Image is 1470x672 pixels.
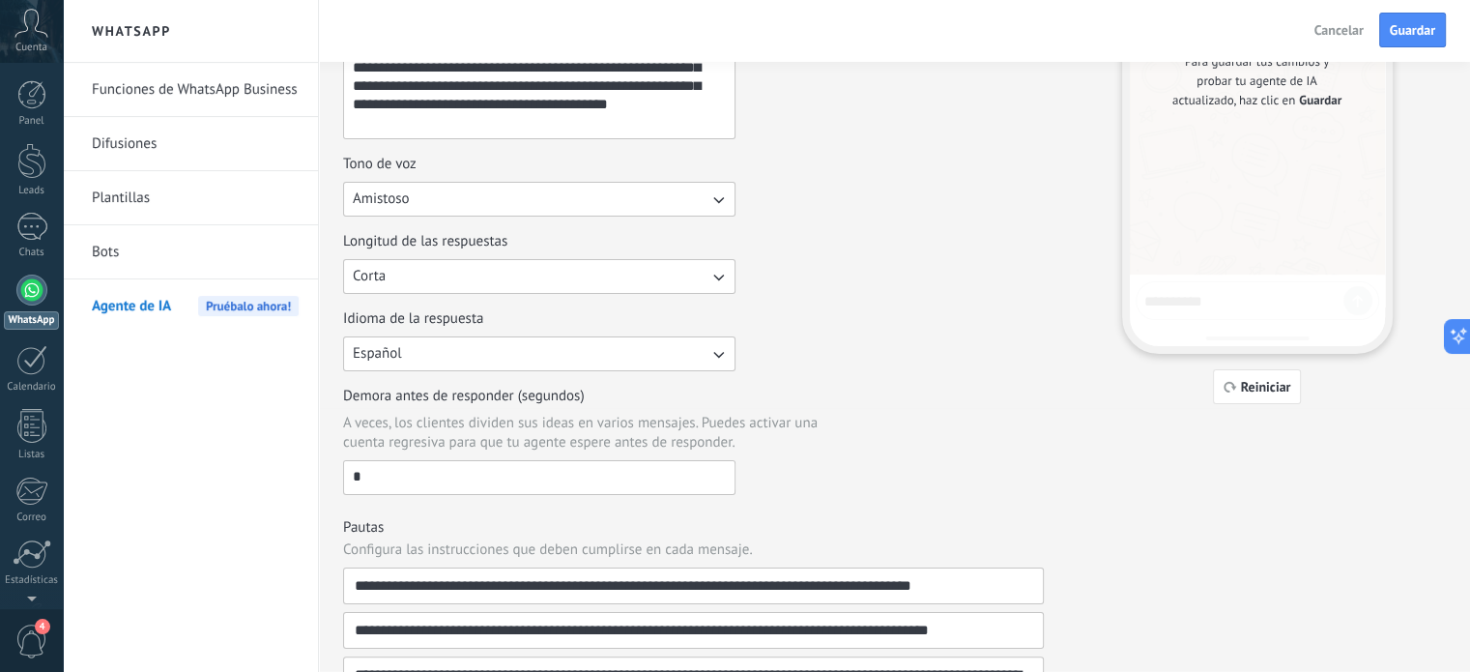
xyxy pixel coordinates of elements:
[92,171,299,225] a: Plantillas
[198,296,299,316] span: Pruébalo ahora!
[4,311,59,330] div: WhatsApp
[343,387,585,406] span: Demora antes de responder (segundos)
[4,449,60,461] div: Listas
[1390,23,1435,37] span: Guardar
[63,171,318,225] li: Plantillas
[353,267,386,286] span: Corta
[343,336,735,371] button: Idioma de la respuesta
[4,185,60,197] div: Leads
[343,309,483,329] span: Idioma de la respuesta
[1299,91,1341,110] span: Guardar
[92,117,299,171] a: Difusiones
[15,42,47,54] span: Cuenta
[4,115,60,128] div: Panel
[35,619,50,634] span: 4
[63,117,318,171] li: Difusiones
[1314,23,1364,37] span: Cancelar
[4,511,60,524] div: Correo
[353,344,402,364] span: Español
[1172,53,1329,108] span: Para guardar tus cambios y probar tu agente de IA actualizado, haz clic en
[4,381,60,394] div: Calendario
[1379,13,1446,47] button: Guardar
[343,155,417,174] span: Tono de voz
[63,63,318,117] li: Funciones de WhatsApp Business
[1241,380,1291,394] span: Reiniciar
[63,225,318,279] li: Bots
[343,232,507,251] span: Longitud de las respuestas
[1213,369,1302,404] button: Reiniciar
[4,247,60,259] div: Chats
[1306,15,1372,44] button: Cancelar
[343,182,735,217] button: Tono de voz
[344,461,735,492] input: Demora antes de responder (segundos)A veces, los clientes dividen sus ideas en varios mensajes. P...
[343,414,851,453] span: A veces, los clientes dividen sus ideas en varios mensajes. Puedes activar una cuenta regresiva p...
[92,225,299,279] a: Bots
[343,541,753,560] span: Configura las instrucciones que deben cumplirse en cada mensaje.
[343,259,735,294] button: Longitud de las respuestas
[4,574,60,587] div: Estadísticas
[343,518,1044,537] h3: Pautas
[63,279,318,333] li: Agente de IA
[92,279,171,334] span: Agente de IA
[92,279,299,334] a: Agente de IAPruébalo ahora!
[353,190,410,209] span: Amistoso
[92,63,299,117] a: Funciones de WhatsApp Business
